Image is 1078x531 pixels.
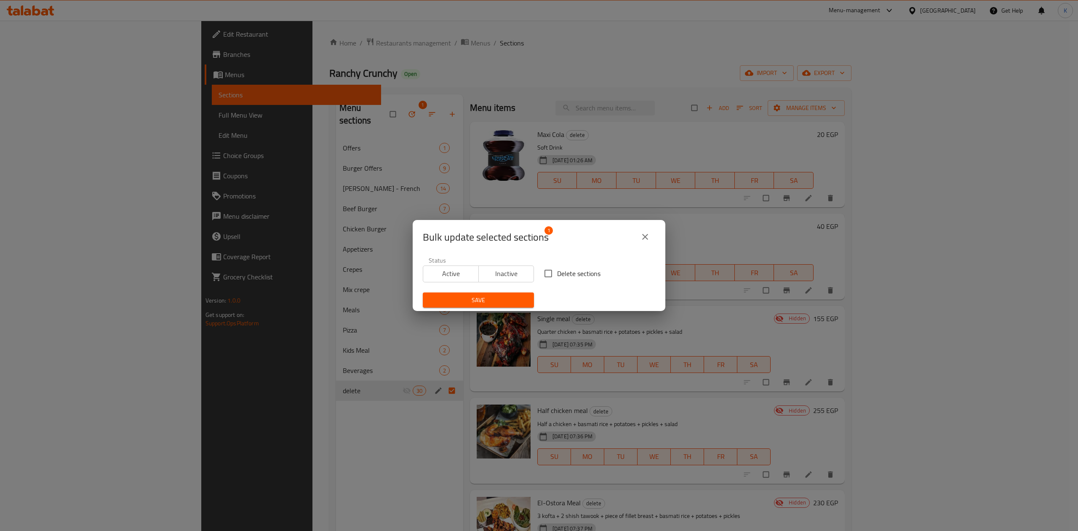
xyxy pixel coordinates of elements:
span: 1 [544,226,553,235]
span: Delete sections [557,268,600,279]
button: Inactive [478,265,534,282]
span: Selected section count [423,231,549,244]
span: Active [427,268,475,280]
button: close [635,227,655,247]
button: Save [423,292,534,308]
button: Active [423,265,479,282]
span: Save [430,295,527,306]
span: Inactive [482,268,531,280]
